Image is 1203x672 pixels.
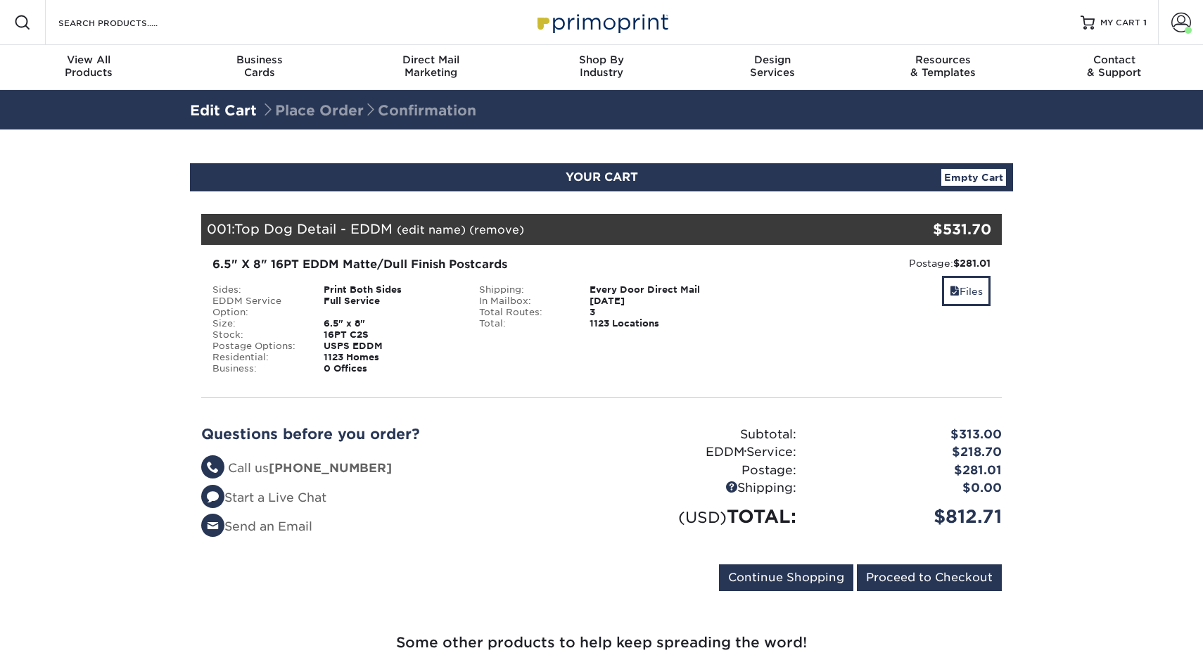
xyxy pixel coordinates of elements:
span: View All [4,53,174,66]
div: $281.01 [807,462,1012,480]
strong: $281.01 [953,258,991,269]
h3: Some other products to help keep spreading the word! [191,597,1012,672]
li: Call us [201,459,591,478]
div: $812.71 [807,503,1012,530]
div: Postage Options: [202,341,313,352]
div: Sides: [202,284,313,296]
div: 0 Offices [313,363,469,374]
span: ® [744,449,746,455]
a: (remove) [469,223,524,236]
div: Services [687,53,858,79]
div: Postage: [601,462,807,480]
div: 001: [201,214,868,245]
div: & Templates [858,53,1029,79]
span: Business [174,53,345,66]
a: View AllProducts [4,45,174,90]
div: Shipping: [601,479,807,497]
div: Full Service [313,296,469,318]
div: Postage: [745,256,991,270]
span: 1 [1143,18,1147,27]
div: In Mailbox: [469,296,580,307]
div: 6.5" x 8" [313,318,469,329]
h2: Questions before you order? [201,426,591,443]
a: Shop ByIndustry [516,45,687,90]
span: MY CART [1100,17,1140,29]
div: Business: [202,363,313,374]
div: $531.70 [868,219,991,240]
div: Subtotal: [601,426,807,444]
span: Place Order Confirmation [261,102,476,119]
div: $0.00 [807,479,1012,497]
a: BusinessCards [174,45,345,90]
small: (USD) [678,508,727,526]
div: Stock: [202,329,313,341]
a: (edit name) [397,223,466,236]
a: DesignServices [687,45,858,90]
div: & Support [1029,53,1199,79]
div: Total Routes: [469,307,580,318]
div: USPS EDDM [313,341,469,352]
div: Every Door Direct Mail [579,284,734,296]
div: 1123 Locations [579,318,734,329]
a: Direct MailMarketing [345,45,516,90]
img: Primoprint [531,7,672,37]
div: Marketing [345,53,516,79]
div: $218.70 [807,443,1012,462]
a: Contact& Support [1029,45,1199,90]
div: EDDM Service: [601,443,807,462]
a: Files [942,276,991,306]
div: Residential: [202,352,313,363]
div: EDDM Service Option: [202,296,313,318]
span: Top Dog Detail - EDDM [234,221,393,236]
div: Print Both Sides [313,284,469,296]
span: YOUR CART [566,170,638,184]
div: TOTAL: [601,503,807,530]
strong: [PHONE_NUMBER] [269,461,392,475]
div: 3 [579,307,734,318]
span: Shop By [516,53,687,66]
span: Direct Mail [345,53,516,66]
div: 1123 Homes [313,352,469,363]
span: Contact [1029,53,1199,66]
div: 16PT C2S [313,329,469,341]
input: Continue Shopping [719,564,853,591]
div: Industry [516,53,687,79]
a: Start a Live Chat [201,490,326,505]
span: Resources [858,53,1029,66]
div: [DATE] [579,296,734,307]
span: files [950,286,960,297]
a: Resources& Templates [858,45,1029,90]
div: 6.5" X 8" 16PT EDDM Matte/Dull Finish Postcards [212,256,724,273]
input: SEARCH PRODUCTS..... [57,14,194,31]
div: Products [4,53,174,79]
div: Size: [202,318,313,329]
div: Shipping: [469,284,580,296]
div: Cards [174,53,345,79]
div: Total: [469,318,580,329]
span: Design [687,53,858,66]
input: Proceed to Checkout [857,564,1002,591]
a: Edit Cart [190,102,257,119]
a: Empty Cart [941,169,1006,186]
div: $313.00 [807,426,1012,444]
a: Send an Email [201,519,312,533]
